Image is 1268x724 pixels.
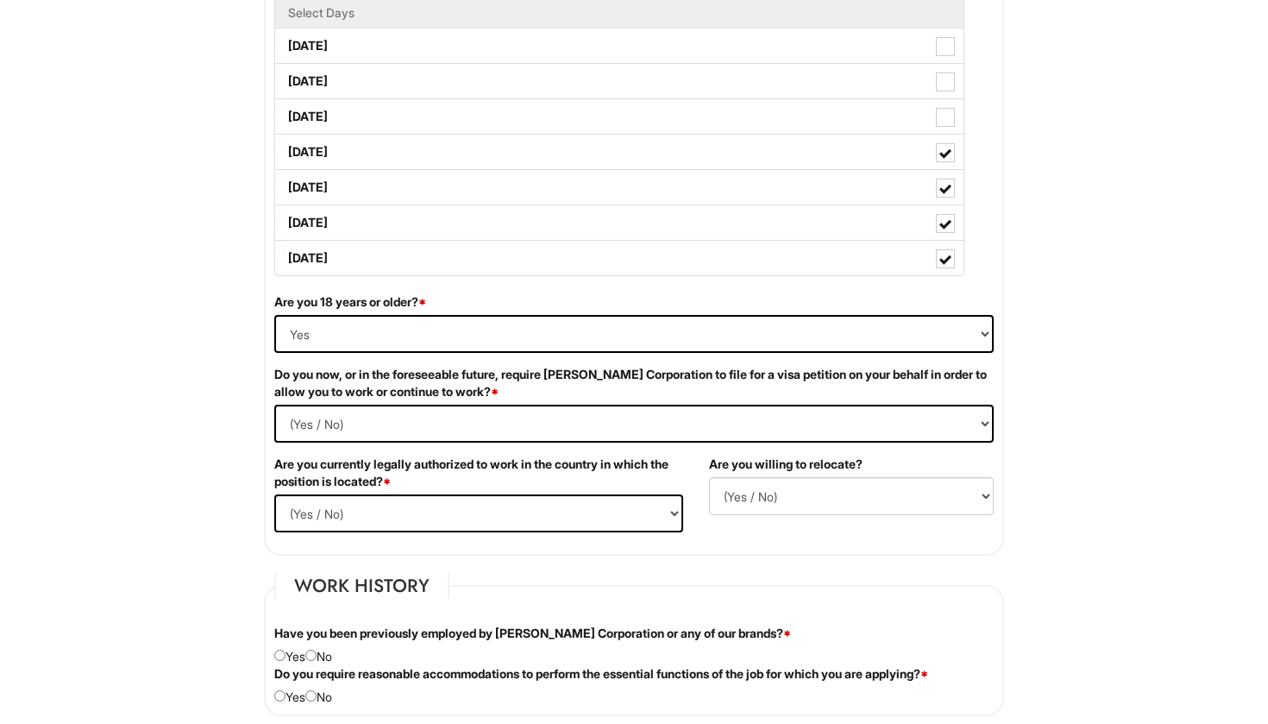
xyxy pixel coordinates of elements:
[275,28,964,63] label: [DATE]
[274,456,683,490] label: Are you currently legally authorized to work in the country in which the position is located?
[275,241,964,275] label: [DATE]
[274,665,928,683] label: Do you require reasonable accommodations to perform the essential functions of the job for which ...
[275,170,964,205] label: [DATE]
[275,99,964,134] label: [DATE]
[275,64,964,98] label: [DATE]
[275,205,964,240] label: [DATE]
[288,6,951,19] h5: Select Days
[274,366,994,400] label: Do you now, or in the foreseeable future, require [PERSON_NAME] Corporation to file for a visa pe...
[274,315,994,353] select: (Yes / No)
[275,135,964,169] label: [DATE]
[274,573,449,599] legend: Work History
[274,625,791,642] label: Have you been previously employed by [PERSON_NAME] Corporation or any of our brands?
[709,456,863,473] label: Are you willing to relocate?
[261,665,1007,706] div: Yes No
[274,405,994,443] select: (Yes / No)
[274,293,426,311] label: Are you 18 years or older?
[274,494,683,532] select: (Yes / No)
[709,477,994,515] select: (Yes / No)
[261,625,1007,665] div: Yes No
